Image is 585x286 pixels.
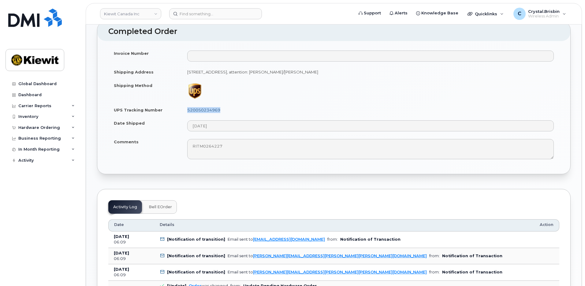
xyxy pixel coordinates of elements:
span: Wireless Admin [528,14,560,19]
div: Quicklinks [463,8,508,20]
div: 06:09 [114,239,149,245]
span: Support [364,10,381,16]
th: Action [534,219,559,231]
a: [EMAIL_ADDRESS][DOMAIN_NAME] [253,237,325,242]
a: [PERSON_NAME][EMAIL_ADDRESS][PERSON_NAME][PERSON_NAME][DOMAIN_NAME] [253,254,427,258]
label: UPS Tracking Number [114,107,162,113]
span: from: [429,270,440,274]
div: 06:09 [114,272,149,278]
span: Details [160,222,174,228]
label: Invoice Number [114,51,149,56]
img: ups-065b5a60214998095c38875261380b7f924ec8f6fe06ec167ae1927634933c50.png [187,83,203,100]
b: Notification of Transaction [442,254,502,258]
label: Comments [114,139,139,145]
span: Date [114,222,124,228]
input: Find something... [169,8,262,19]
b: Notification of Transaction [442,270,502,274]
a: Alerts [385,7,412,19]
textarea: RITM0264227 [187,139,554,159]
span: Bell eOrder [149,205,172,209]
b: [Notification of transition] [167,237,225,242]
a: [PERSON_NAME][EMAIL_ADDRESS][PERSON_NAME][PERSON_NAME][DOMAIN_NAME] [253,270,427,274]
b: [Notification of transition] [167,270,225,274]
h2: Completed Order [108,27,559,36]
b: [Notification of transition] [167,254,225,258]
b: [DATE] [114,234,129,239]
span: Knowledge Base [421,10,458,16]
label: Date Shipped [114,120,145,126]
b: Notification of Transaction [340,237,401,242]
span: C [518,10,521,17]
span: Crystal.Brisbin [528,9,560,14]
span: from: [327,237,338,242]
div: Email sent to [228,270,427,274]
iframe: Messenger Launcher [558,259,580,281]
a: Kiewit Canada Inc [100,8,161,19]
a: 520050234969 [187,107,220,112]
a: Support [354,7,385,19]
label: Shipping Address [114,69,154,75]
span: Quicklinks [475,11,497,16]
a: Knowledge Base [412,7,463,19]
b: [DATE] [114,267,129,272]
b: [DATE] [114,251,129,255]
div: Email sent to [228,254,427,258]
div: Email sent to [228,237,325,242]
div: 06:09 [114,256,149,262]
td: [STREET_ADDRESS], attention: [PERSON_NAME]/[PERSON_NAME] [182,65,559,79]
span: from: [429,254,440,258]
div: Crystal.Brisbin [509,8,570,20]
label: Shipping Method [114,83,152,88]
span: Alerts [395,10,408,16]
